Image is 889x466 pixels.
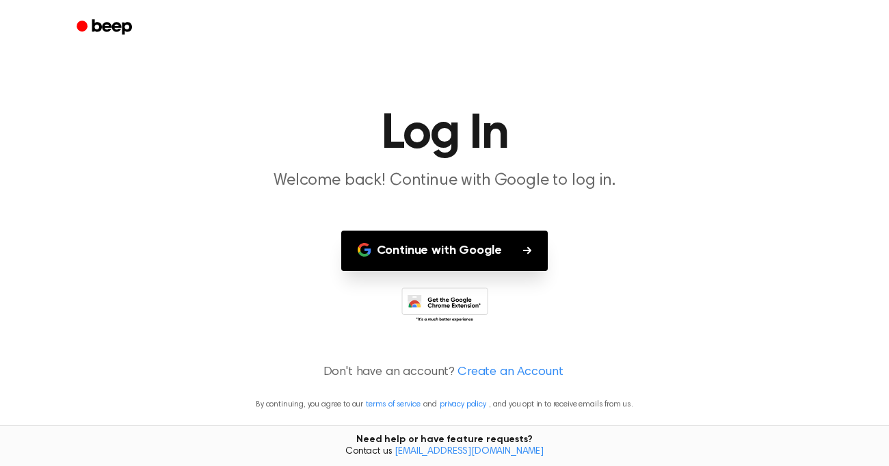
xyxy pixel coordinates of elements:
h1: Log In [94,109,795,159]
a: terms of service [366,400,420,409]
a: privacy policy [440,400,486,409]
a: Beep [67,14,144,41]
button: Continue with Google [341,231,548,271]
span: Contact us [8,446,881,458]
p: By continuing, you agree to our and , and you opt in to receive emails from us. [16,398,873,411]
p: Welcome back! Continue with Google to log in. [182,170,707,192]
a: [EMAIL_ADDRESS][DOMAIN_NAME] [395,447,544,456]
p: Don't have an account? [16,363,873,382]
a: Create an Account [457,363,563,382]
